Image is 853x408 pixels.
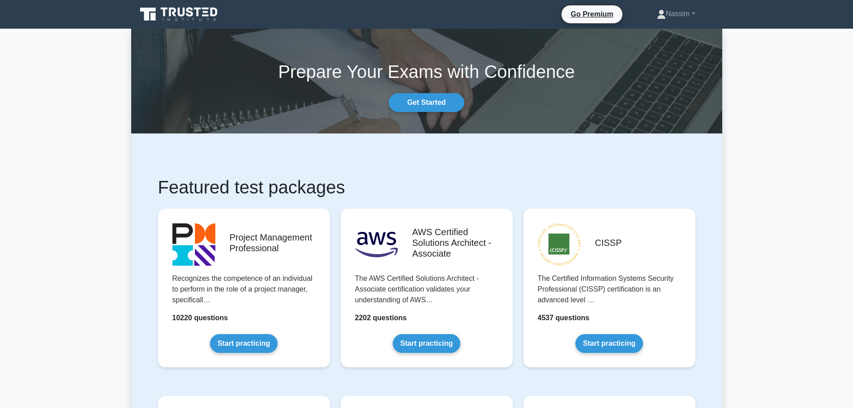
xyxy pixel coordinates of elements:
[565,9,618,20] a: Go Premium
[158,176,695,198] h1: Featured test packages
[575,334,643,353] a: Start practicing
[131,61,722,82] h1: Prepare Your Exams with Confidence
[393,334,460,353] a: Start practicing
[389,93,464,112] a: Get Started
[210,334,278,353] a: Start practicing
[635,5,716,23] a: Nassim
